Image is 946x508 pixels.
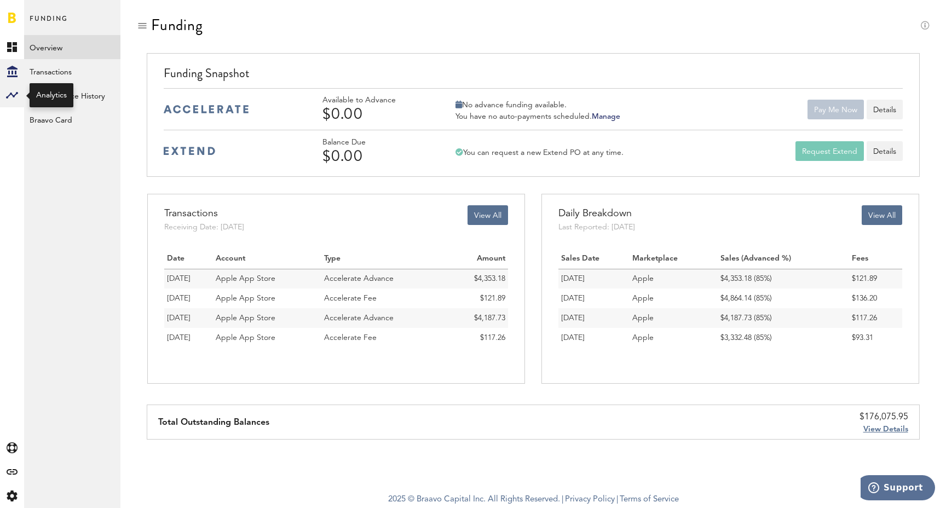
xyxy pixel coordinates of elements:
[718,249,849,269] th: Sales (Advanced %)
[860,411,908,424] div: $176,075.95
[216,314,275,322] span: Apple App Store
[455,112,620,122] div: You have no auto-payments scheduled.
[447,249,508,269] th: Amount
[213,249,321,269] th: Account
[321,249,447,269] th: Type
[718,328,849,348] td: $3,332.48 (85%)
[30,12,68,35] span: Funding
[558,205,635,222] div: Daily Breakdown
[164,249,212,269] th: Date
[24,107,120,131] a: Braavo Card
[795,141,864,161] button: Request Extend
[164,105,249,113] img: accelerate-medium-blue-logo.svg
[455,148,624,158] div: You can request a new Extend PO at any time.
[322,96,426,105] div: Available to Advance
[867,141,903,161] a: Details
[474,314,505,322] span: $4,187.73
[164,147,215,155] img: extend-medium-blue-logo.svg
[36,90,67,101] div: Analytics
[474,275,505,282] span: $4,353.18
[24,59,120,83] a: Transactions
[558,308,630,328] td: [DATE]
[447,328,508,348] td: $117.26
[455,100,620,110] div: No advance funding available.
[164,328,212,348] td: 10/09/25
[849,288,902,308] td: $136.20
[164,288,212,308] td: 10/10/25
[167,275,191,282] span: [DATE]
[480,295,505,302] span: $121.89
[447,288,508,308] td: $121.89
[849,249,902,269] th: Fees
[324,314,394,322] span: Accelerate Advance
[592,113,620,120] a: Manage
[24,83,120,107] a: Daily Advance History
[24,35,120,59] a: Overview
[480,334,505,342] span: $117.26
[158,405,269,439] div: Total Outstanding Balances
[718,288,849,308] td: $4,864.14 (85%)
[164,222,244,233] div: Receiving Date: [DATE]
[213,308,321,328] td: Apple App Store
[216,334,275,342] span: Apple App Store
[388,492,560,508] span: 2025 © Braavo Capital Inc. All Rights Reserved.
[213,328,321,348] td: Apple App Store
[718,269,849,288] td: $4,353.18 (85%)
[321,308,447,328] td: Accelerate Advance
[447,269,508,288] td: $4,353.18
[558,269,630,288] td: [DATE]
[164,308,212,328] td: 10/09/25
[164,205,244,222] div: Transactions
[213,288,321,308] td: Apple App Store
[849,269,902,288] td: $121.89
[849,308,902,328] td: $117.26
[620,495,679,504] a: Terms of Service
[167,314,191,322] span: [DATE]
[630,269,718,288] td: Apple
[164,65,902,88] div: Funding Snapshot
[167,334,191,342] span: [DATE]
[322,105,426,123] div: $0.00
[324,275,394,282] span: Accelerate Advance
[322,147,426,165] div: $0.00
[164,269,212,288] td: 10/10/25
[151,16,203,34] div: Funding
[630,288,718,308] td: Apple
[630,308,718,328] td: Apple
[321,328,447,348] td: Accelerate Fee
[718,308,849,328] td: $4,187.73 (85%)
[862,205,902,225] button: View All
[447,308,508,328] td: $4,187.73
[324,295,377,302] span: Accelerate Fee
[630,328,718,348] td: Apple
[861,475,935,503] iframe: Opens a widget where you can find more information
[216,295,275,302] span: Apple App Store
[867,100,903,119] button: Details
[321,269,447,288] td: Accelerate Advance
[558,222,635,233] div: Last Reported: [DATE]
[324,334,377,342] span: Accelerate Fee
[167,295,191,302] span: [DATE]
[565,495,615,504] a: Privacy Policy
[321,288,447,308] td: Accelerate Fee
[558,328,630,348] td: [DATE]
[322,138,426,147] div: Balance Due
[849,328,902,348] td: $93.31
[863,425,908,433] span: View Details
[468,205,508,225] button: View All
[213,269,321,288] td: Apple App Store
[558,249,630,269] th: Sales Date
[216,275,275,282] span: Apple App Store
[558,288,630,308] td: [DATE]
[807,100,864,119] button: Pay Me Now
[630,249,718,269] th: Marketplace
